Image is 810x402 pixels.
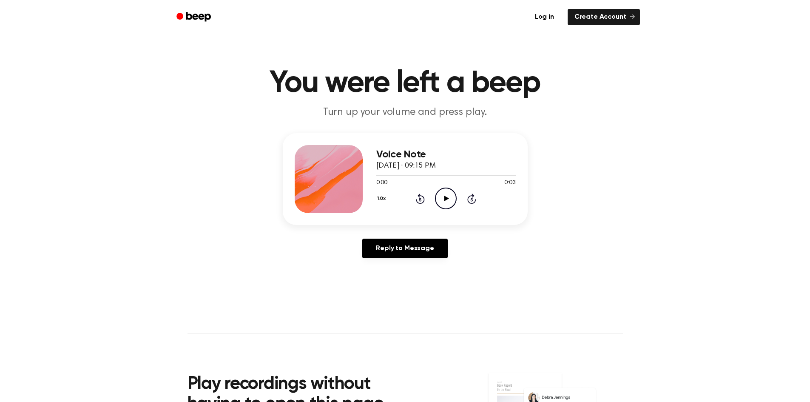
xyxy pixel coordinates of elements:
span: 0:00 [376,179,387,188]
a: Reply to Message [362,239,447,258]
a: Create Account [568,9,640,25]
h1: You were left a beep [188,68,623,99]
button: 1.0x [376,191,389,206]
a: Beep [171,9,219,26]
p: Turn up your volume and press play. [242,105,568,120]
span: [DATE] · 09:15 PM [376,162,436,170]
span: 0:03 [504,179,515,188]
a: Log in [526,7,563,27]
h3: Voice Note [376,149,516,160]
